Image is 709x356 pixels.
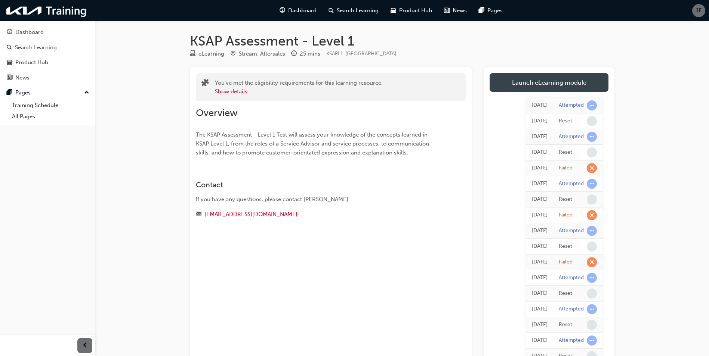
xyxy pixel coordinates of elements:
[692,4,705,17] button: JE
[587,210,597,220] span: learningRecordVerb_FAIL-icon
[9,111,92,122] a: All Pages
[587,132,597,142] span: learningRecordVerb_ATTEMPT-icon
[15,28,44,37] div: Dashboard
[532,117,548,125] div: Wed Aug 20 2025 10:27:49 GMT+1000 (Australian Eastern Standard Time)
[559,180,584,187] div: Attempted
[391,6,396,15] span: car-icon
[3,56,92,69] a: Product Hub
[196,181,439,189] h3: Contact
[7,44,12,51] span: search-icon
[532,132,548,141] div: Thu Aug 14 2025 12:04:47 GMT+1000 (Australian Eastern Standard Time)
[532,336,548,345] div: Fri Jun 27 2025 13:00:14 GMT+1000 (Australian Eastern Standard Time)
[7,75,12,81] span: news-icon
[201,79,209,88] span: puzzle-icon
[559,274,584,281] div: Attempted
[196,211,201,218] span: email-icon
[587,288,597,299] span: learningRecordVerb_NONE-icon
[559,102,584,109] div: Attempted
[329,6,334,15] span: search-icon
[3,24,92,86] button: DashboardSearch LearningProduct HubNews
[587,179,597,189] span: learningRecordVerb_ATTEMPT-icon
[532,148,548,157] div: Thu Aug 14 2025 12:04:45 GMT+1000 (Australian Eastern Standard Time)
[300,50,320,58] div: 25 mins
[559,118,572,125] div: Reset
[196,131,431,156] span: The KSAP Assessment - Level 1 Test will assess your knowledge of the concepts learned in KSAP Lev...
[3,41,92,54] a: Search Learning
[15,88,31,97] div: Pages
[490,73,608,92] a: Launch eLearning module
[479,6,484,15] span: pages-icon
[288,6,317,15] span: Dashboard
[196,195,439,204] div: If you have any questions, please contact [PERSON_NAME].
[587,226,597,236] span: learningRecordVerb_ATTEMPT-icon
[587,241,597,252] span: learningRecordVerb_NONE-icon
[15,74,30,82] div: News
[84,88,89,98] span: up-icon
[532,305,548,313] div: Wed Jul 23 2025 13:05:16 GMT+1000 (Australian Eastern Standard Time)
[587,100,597,110] span: learningRecordVerb_ATTEMPT-icon
[587,116,597,126] span: learningRecordVerb_NONE-icon
[587,273,597,283] span: learningRecordVerb_ATTEMPT-icon
[15,43,57,52] div: Search Learning
[532,289,548,298] div: Tue Aug 12 2025 12:39:21 GMT+1000 (Australian Eastern Standard Time)
[291,51,297,57] span: clock-icon
[532,179,548,188] div: Thu Aug 14 2025 10:07:01 GMT+1000 (Australian Eastern Standard Time)
[532,211,548,219] div: Thu Aug 14 2025 10:06:48 GMT+1000 (Australian Eastern Standard Time)
[190,49,224,59] div: Type
[587,147,597,157] span: learningRecordVerb_NONE-icon
[230,49,285,59] div: Stream
[7,90,12,96] span: pages-icon
[291,49,320,59] div: Duration
[587,335,597,346] span: learningRecordVerb_ATTEMPT-icon
[15,58,48,67] div: Product Hub
[559,133,584,140] div: Attempted
[559,227,584,234] div: Attempted
[587,320,597,330] span: learningRecordVerb_NONE-icon
[9,100,92,111] a: Training Schedule
[559,243,572,250] div: Reset
[532,274,548,282] div: Tue Aug 12 2025 12:39:23 GMT+1000 (Australian Eastern Standard Time)
[239,50,285,58] div: Stream: Aftersales
[559,290,572,297] div: Reset
[3,71,92,85] a: News
[532,227,548,235] div: Thu Aug 14 2025 09:36:19 GMT+1000 (Australian Eastern Standard Time)
[473,3,509,18] a: pages-iconPages
[230,51,236,57] span: target-icon
[532,258,548,266] div: Wed Aug 13 2025 09:46:09 GMT+1000 (Australian Eastern Standard Time)
[559,337,584,344] div: Attempted
[385,3,438,18] a: car-iconProduct Hub
[326,50,396,57] span: Learning resource code
[438,3,473,18] a: news-iconNews
[215,87,247,96] button: Show details
[559,259,573,266] div: Failed
[204,211,298,218] a: [EMAIL_ADDRESS][DOMAIN_NAME]
[587,163,597,173] span: learningRecordVerb_FAIL-icon
[337,6,379,15] span: Search Learning
[559,165,573,172] div: Failed
[487,6,503,15] span: Pages
[323,3,385,18] a: search-iconSearch Learning
[215,79,383,96] div: You've met the eligibility requirements for this learning resource.
[280,6,285,15] span: guage-icon
[4,3,90,18] img: kia-training
[559,212,573,219] div: Failed
[587,304,597,314] span: learningRecordVerb_ATTEMPT-icon
[198,50,224,58] div: eLearning
[7,59,12,66] span: car-icon
[559,321,572,328] div: Reset
[453,6,467,15] span: News
[3,86,92,100] button: Pages
[444,6,450,15] span: news-icon
[196,107,238,119] span: Overview
[587,194,597,204] span: learningRecordVerb_NONE-icon
[532,164,548,172] div: Thu Aug 14 2025 10:37:23 GMT+1000 (Australian Eastern Standard Time)
[532,242,548,251] div: Thu Aug 14 2025 09:36:17 GMT+1000 (Australian Eastern Standard Time)
[696,6,702,15] span: JE
[559,196,572,203] div: Reset
[559,149,572,156] div: Reset
[82,341,88,350] span: prev-icon
[587,257,597,267] span: learningRecordVerb_FAIL-icon
[559,306,584,313] div: Attempted
[190,33,614,49] h1: KSAP Assessment - Level 1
